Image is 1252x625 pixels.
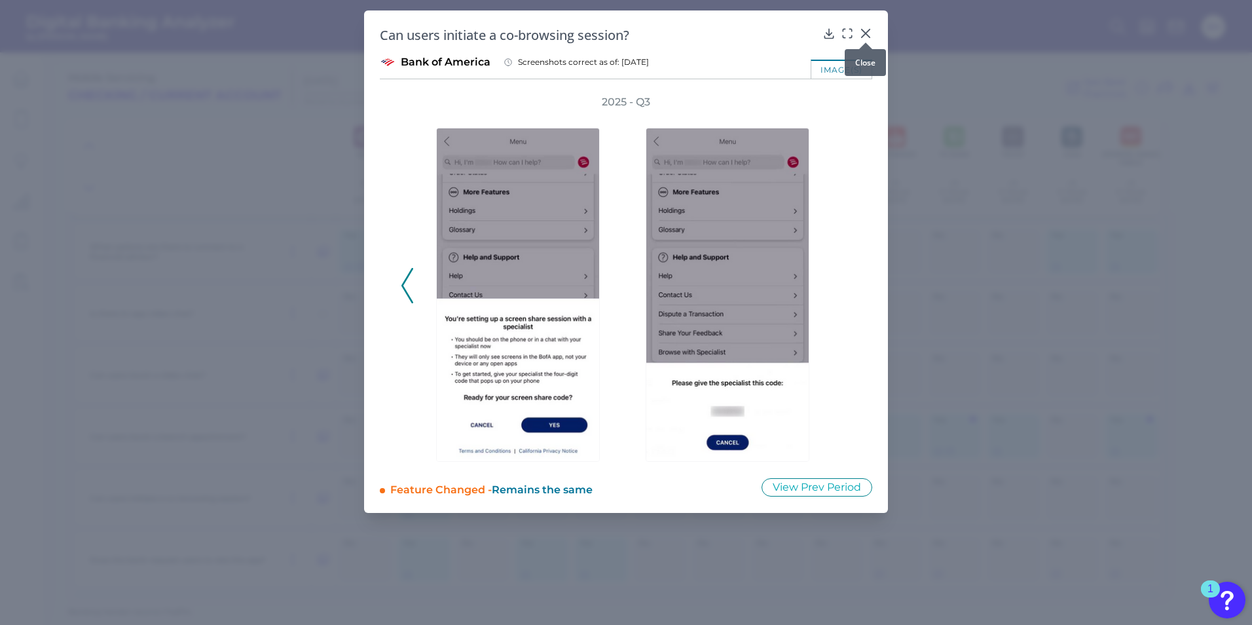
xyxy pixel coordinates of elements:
[762,478,872,497] button: View Prev Period
[492,483,593,496] span: Remains the same
[1209,582,1245,618] button: Open Resource Center, 1 new notification
[436,128,600,462] img: 5745-05-Bank-Of-America---US--2025--Q3--RC--MOS.png
[811,60,872,79] div: image(s)
[390,478,744,497] div: Feature Changed -
[518,57,649,67] span: Screenshots correct as of: [DATE]
[602,95,650,109] h3: 2025 - Q3
[845,49,886,76] div: Close
[401,55,490,69] span: Bank of America
[1207,589,1213,606] div: 1
[646,128,809,462] img: 5745-06-Bank-Of-America---US--2025--Q3--RC--MOS.png
[380,54,396,70] img: Bank of America
[380,26,817,44] h2: Can users initiate a co-browsing session?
